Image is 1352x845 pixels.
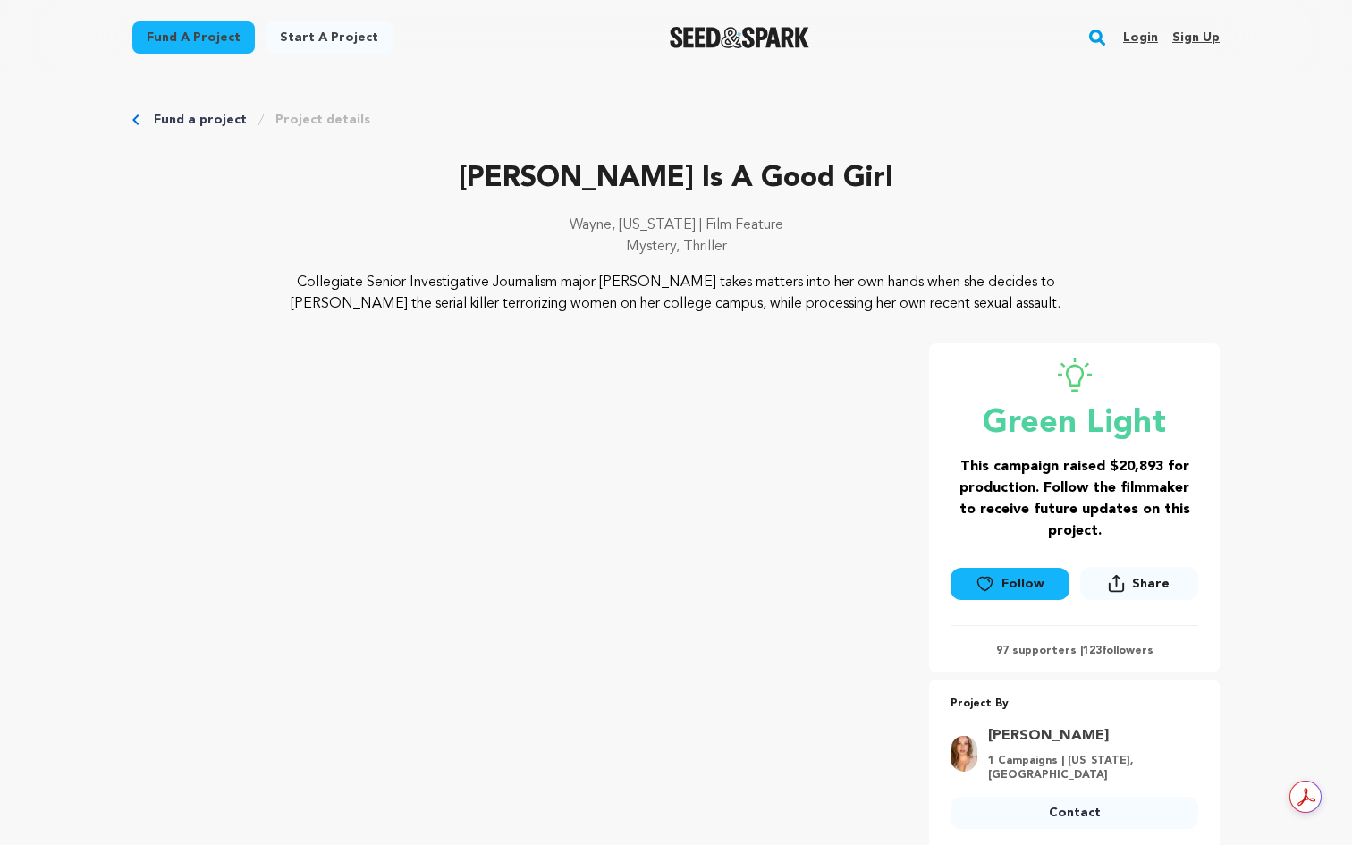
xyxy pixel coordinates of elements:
p: Wayne, [US_STATE] | Film Feature [132,215,1220,236]
p: 97 supporters | followers [951,644,1198,658]
p: 1 Campaigns | [US_STATE], [GEOGRAPHIC_DATA] [988,754,1187,782]
a: Follow [951,568,1069,600]
button: Share [1080,567,1198,600]
p: Collegiate Senior Investigative Journalism major [PERSON_NAME] takes matters into her own hands w... [241,272,1111,315]
span: Share [1080,567,1198,607]
a: Goto Paige Sciarrino profile [988,725,1187,747]
p: Project By [951,694,1198,714]
a: Project details [275,111,370,129]
a: Sign up [1172,23,1220,52]
span: Share [1132,575,1170,593]
a: Seed&Spark Homepage [670,27,810,48]
a: Fund a project [132,21,255,54]
img: e092790d40ec3850.webp [951,736,977,772]
p: Mystery, Thriller [132,236,1220,258]
img: Seed&Spark Logo Dark Mode [670,27,810,48]
p: [PERSON_NAME] Is A Good Girl [132,157,1220,200]
div: Breadcrumb [132,111,1220,129]
a: Fund a project [154,111,247,129]
span: 123 [1083,646,1102,656]
a: Login [1123,23,1158,52]
p: Green Light [951,406,1198,442]
h3: This campaign raised $20,893 for production. Follow the filmmaker to receive future updates on th... [951,456,1198,542]
a: Contact [951,797,1198,829]
a: Start a project [266,21,393,54]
